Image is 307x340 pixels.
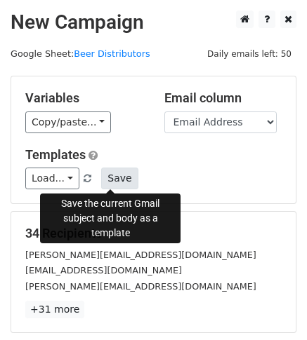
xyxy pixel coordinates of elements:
a: Templates [25,147,86,162]
h5: Variables [25,90,143,106]
small: [PERSON_NAME][EMAIL_ADDRESS][DOMAIN_NAME] [25,250,256,260]
a: Load... [25,168,79,189]
a: Beer Distributors [74,48,150,59]
h2: New Campaign [11,11,296,34]
div: Save the current Gmail subject and body as a template [40,193,181,243]
small: Google Sheet: [11,48,150,59]
small: [PERSON_NAME][EMAIL_ADDRESS][DOMAIN_NAME] [25,281,256,292]
h5: Email column [164,90,282,106]
a: +31 more [25,301,84,318]
a: Daily emails left: 50 [202,48,296,59]
button: Save [101,168,138,189]
span: Daily emails left: 50 [202,46,296,62]
small: [EMAIL_ADDRESS][DOMAIN_NAME] [25,265,182,276]
a: Copy/paste... [25,111,111,133]
h5: 34 Recipients [25,226,282,241]
iframe: Chat Widget [237,273,307,340]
